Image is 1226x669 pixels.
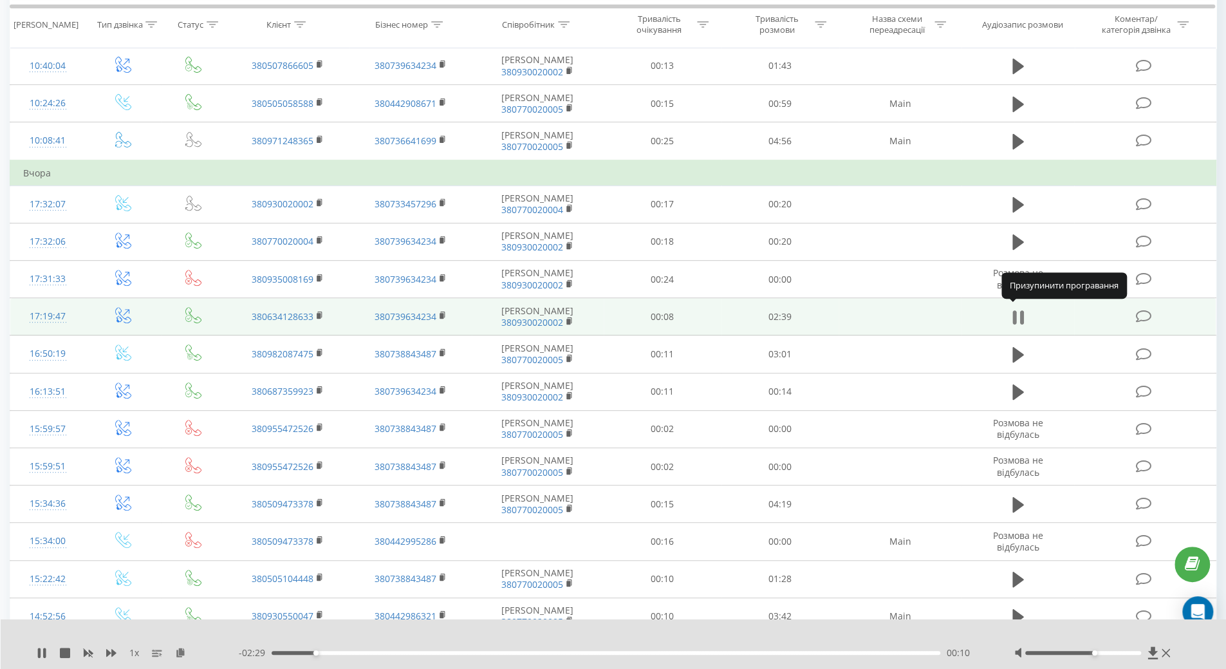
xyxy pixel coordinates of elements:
td: 04:56 [721,122,839,160]
div: Accessibility label [313,650,318,655]
a: 380738843487 [375,498,436,510]
a: 380739634234 [375,310,436,323]
a: 380930020002 [501,66,563,78]
div: Аудіозапис розмови [981,19,1063,30]
td: 00:18 [604,223,721,260]
td: 03:01 [721,335,839,373]
a: 380770020004 [501,203,563,216]
td: 00:10 [604,598,721,635]
a: 380982087475 [252,348,313,360]
td: 03:42 [721,598,839,635]
a: 380935008169 [252,273,313,285]
a: 380736641699 [375,135,436,147]
td: 00:17 [604,185,721,223]
div: 15:59:51 [23,454,73,479]
td: 00:25 [604,122,721,160]
td: [PERSON_NAME] [472,261,604,298]
td: [PERSON_NAME] [472,373,604,410]
a: 380770020005 [501,578,563,590]
div: Тривалість розмови [743,14,812,35]
span: Розмова не відбулась [993,267,1043,290]
td: 04:19 [721,485,839,523]
a: 380930020002 [501,241,563,253]
td: 00:08 [604,298,721,335]
td: 00:00 [721,448,839,485]
span: - 02:29 [239,646,272,659]
td: [PERSON_NAME] [472,122,604,160]
div: Тип дзвінка [97,19,142,30]
a: 380507866605 [252,59,313,71]
a: 380930020002 [501,391,563,403]
a: 380770020005 [501,353,563,366]
td: [PERSON_NAME] [472,223,604,260]
a: 380739634234 [375,59,436,71]
a: 380509473378 [252,535,313,547]
a: 380509473378 [252,498,313,510]
div: Бізнес номер [375,19,428,30]
a: 380930020002 [501,316,563,328]
div: 10:24:26 [23,91,73,116]
div: 16:50:19 [23,341,73,366]
a: 380770020005 [501,466,563,478]
td: 00:20 [721,185,839,223]
td: 01:43 [721,47,839,84]
td: 00:59 [721,85,839,122]
td: 00:15 [604,85,721,122]
a: 380739634234 [375,273,436,285]
td: 00:20 [721,223,839,260]
span: Розмова не відбулась [993,529,1043,553]
td: [PERSON_NAME] [472,185,604,223]
div: 15:34:36 [23,491,73,516]
a: 380770020005 [501,140,563,153]
td: 00:14 [721,373,839,410]
td: Main [839,85,961,122]
div: Accessibility label [1092,650,1097,655]
a: 380955472526 [252,422,313,435]
td: 00:11 [604,373,721,410]
a: 380738843487 [375,348,436,360]
td: [PERSON_NAME] [472,485,604,523]
td: Main [839,598,961,635]
a: 380634128633 [252,310,313,323]
a: 380930020002 [252,198,313,210]
td: 01:28 [721,560,839,598]
div: Статус [178,19,203,30]
div: 17:31:33 [23,267,73,292]
a: 380738843487 [375,422,436,435]
td: Main [839,523,961,560]
div: Клієнт [266,19,291,30]
div: 15:34:00 [23,529,73,554]
a: 380770020004 [252,235,313,247]
td: 00:00 [721,261,839,298]
a: 380930550047 [252,610,313,622]
a: 380442995286 [375,535,436,547]
td: 02:39 [721,298,839,335]
td: 00:00 [721,410,839,448]
a: 380687359923 [252,385,313,397]
div: Коментар/категорія дзвінка [1099,14,1174,35]
a: 380505104448 [252,572,313,585]
a: 380733457296 [375,198,436,210]
td: 00:02 [604,448,721,485]
td: [PERSON_NAME] [472,85,604,122]
a: 380770020005 [501,616,563,628]
div: 17:32:06 [23,229,73,254]
span: Розмова не відбулась [993,454,1043,478]
a: 380770020005 [501,504,563,516]
div: [PERSON_NAME] [14,19,79,30]
div: Назва схеми переадресації [862,14,931,35]
td: [PERSON_NAME] [472,47,604,84]
a: 380930020002 [501,279,563,291]
td: [PERSON_NAME] [472,298,604,335]
td: 00:02 [604,410,721,448]
a: 380442986321 [375,610,436,622]
span: Розмова не відбулась [993,417,1043,440]
div: 17:32:07 [23,192,73,217]
a: 380770020005 [501,103,563,115]
td: [PERSON_NAME] [472,560,604,598]
td: [PERSON_NAME] [472,335,604,373]
td: [PERSON_NAME] [472,598,604,635]
a: 380971248365 [252,135,313,147]
td: Вчора [10,160,1216,186]
div: 16:13:51 [23,379,73,404]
